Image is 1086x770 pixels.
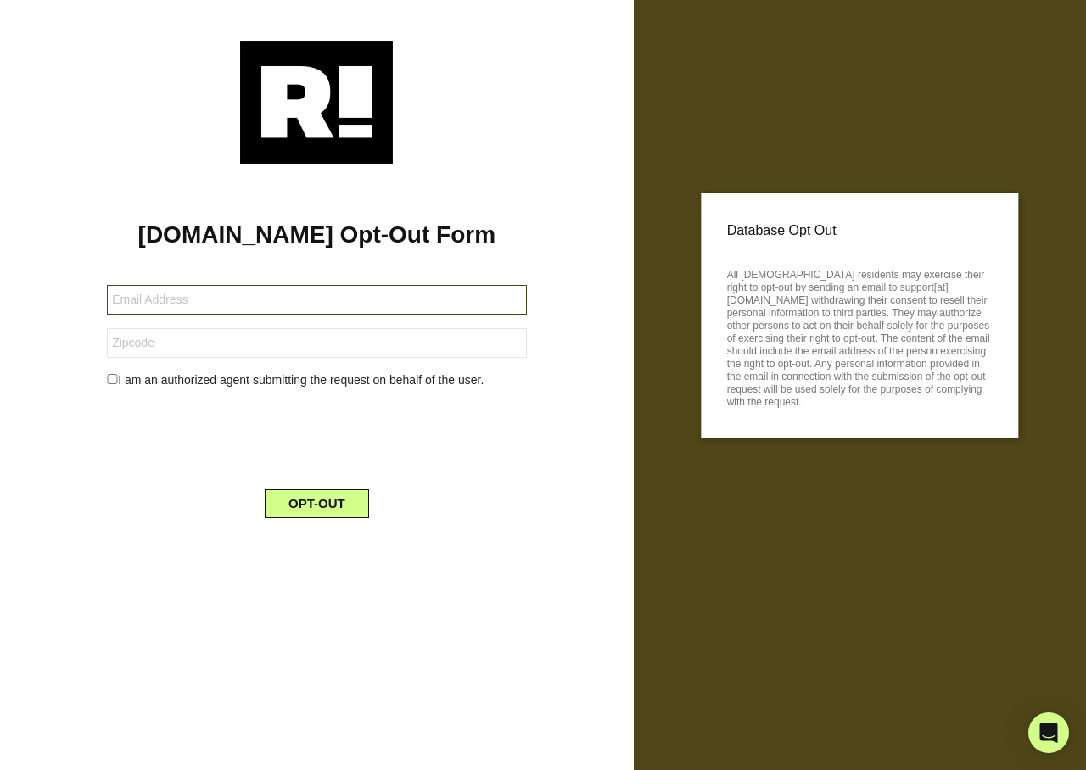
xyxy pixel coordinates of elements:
p: Database Opt Out [727,218,993,243]
iframe: reCAPTCHA [188,403,445,469]
input: Email Address [107,285,526,315]
input: Zipcode [107,328,526,358]
img: Retention.com [240,41,393,164]
h1: [DOMAIN_NAME] Opt-Out Form [25,220,608,249]
p: All [DEMOGRAPHIC_DATA] residents may exercise their right to opt-out by sending an email to suppo... [727,264,993,409]
div: Open Intercom Messenger [1028,712,1069,753]
div: I am an authorized agent submitting the request on behalf of the user. [94,371,539,389]
button: OPT-OUT [265,489,369,518]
